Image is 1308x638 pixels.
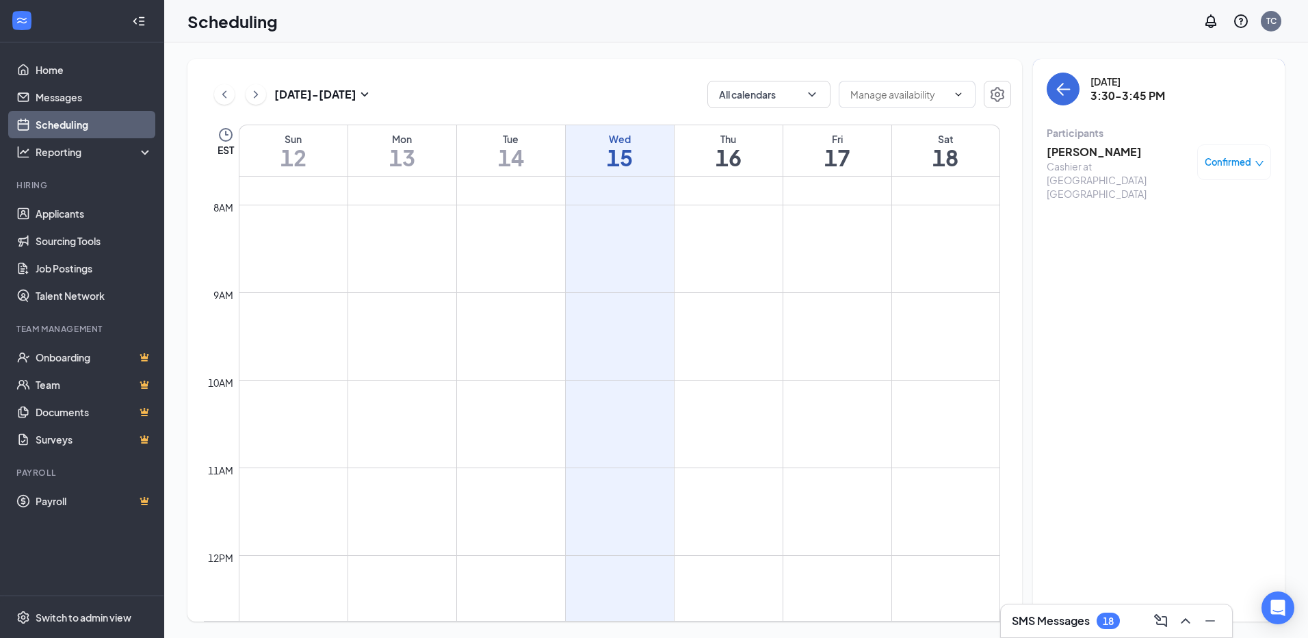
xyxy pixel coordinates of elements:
svg: Settings [16,611,30,624]
a: Home [36,56,153,84]
a: DocumentsCrown [36,398,153,426]
button: ChevronUp [1175,610,1196,632]
div: Fri [783,132,891,146]
svg: Collapse [132,14,146,28]
div: Thu [675,132,783,146]
button: Minimize [1199,610,1221,632]
svg: ChevronUp [1177,613,1194,629]
a: October 16, 2025 [675,125,783,176]
div: 10am [205,375,236,390]
a: PayrollCrown [36,487,153,515]
a: October 12, 2025 [239,125,348,176]
h1: 13 [348,146,456,169]
div: Team Management [16,323,150,335]
h3: 3:30-3:45 PM [1090,88,1165,103]
svg: Notifications [1203,13,1219,29]
a: Messages [36,84,153,111]
button: All calendarsChevronDown [707,81,830,108]
button: ChevronRight [246,84,266,105]
svg: SmallChevronDown [356,86,373,103]
div: Wed [566,132,674,146]
div: 18 [1103,615,1114,627]
div: Cashier at [GEOGRAPHIC_DATA] [GEOGRAPHIC_DATA] [1047,159,1190,201]
div: Switch to admin view [36,611,131,624]
h1: Scheduling [187,10,278,33]
h3: SMS Messages [1012,613,1090,628]
div: [DATE] [1090,75,1165,88]
div: Tue [457,132,565,146]
input: Manage availability [850,87,947,102]
h1: 18 [892,146,1000,169]
h1: 12 [239,146,348,169]
div: Hiring [16,179,150,191]
svg: ChevronDown [805,88,819,101]
svg: Clock [218,127,234,143]
div: Participants [1047,126,1271,140]
a: October 17, 2025 [783,125,891,176]
a: OnboardingCrown [36,344,153,371]
a: Applicants [36,200,153,227]
a: Sourcing Tools [36,227,153,255]
svg: Analysis [16,145,30,159]
svg: ComposeMessage [1153,613,1169,629]
h1: 17 [783,146,891,169]
div: Mon [348,132,456,146]
span: Confirmed [1205,155,1251,169]
svg: ChevronRight [249,86,263,103]
div: Sun [239,132,348,146]
svg: WorkstreamLogo [15,14,29,27]
div: 11am [205,463,236,478]
h3: [DATE] - [DATE] [274,87,356,102]
a: October 14, 2025 [457,125,565,176]
div: TC [1266,15,1277,27]
svg: QuestionInfo [1233,13,1249,29]
a: TeamCrown [36,371,153,398]
div: Payroll [16,467,150,478]
div: 12pm [205,550,236,565]
div: Open Intercom Messenger [1261,591,1294,624]
span: EST [218,143,234,157]
svg: ChevronDown [953,89,964,100]
div: 9am [211,288,236,303]
a: SurveysCrown [36,426,153,453]
a: Talent Network [36,282,153,309]
svg: Settings [989,86,1006,103]
h1: 15 [566,146,674,169]
h1: 16 [675,146,783,169]
button: ChevronLeft [214,84,235,105]
span: down [1255,159,1264,168]
div: 8am [211,200,236,215]
a: Job Postings [36,255,153,282]
a: Scheduling [36,111,153,138]
a: October 13, 2025 [348,125,456,176]
svg: Minimize [1202,613,1218,629]
div: Sat [892,132,1000,146]
h3: [PERSON_NAME] [1047,144,1190,159]
div: Reporting [36,145,153,159]
a: October 15, 2025 [566,125,674,176]
button: ComposeMessage [1150,610,1172,632]
svg: ChevronLeft [218,86,231,103]
h1: 14 [457,146,565,169]
button: back-button [1047,73,1080,105]
a: October 18, 2025 [892,125,1000,176]
svg: ArrowLeft [1055,81,1071,97]
button: Settings [984,81,1011,108]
